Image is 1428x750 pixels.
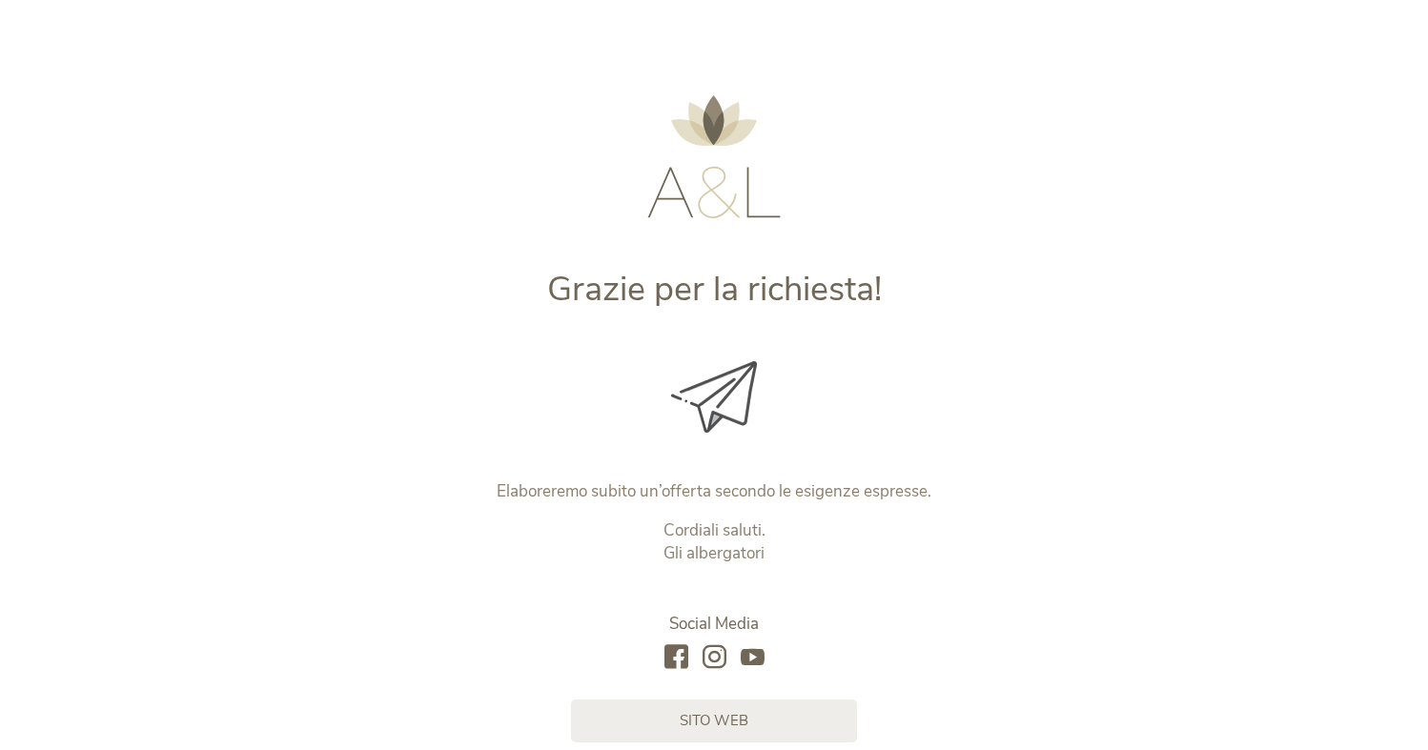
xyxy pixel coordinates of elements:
a: instagram [703,645,726,671]
span: Grazie per la richiesta! [547,266,882,313]
span: sito web [680,711,748,731]
img: AMONTI & LUNARIS Wellnessresort [647,95,781,218]
span: Social Media [669,613,759,635]
img: Grazie per la richiesta! [671,361,757,433]
a: youtube [741,645,765,671]
p: Cordiali saluti. Gli albergatori [316,519,1112,565]
p: Elaboreremo subito un’offerta secondo le esigenze espresse. [316,480,1112,503]
a: sito web [571,699,857,742]
a: facebook [664,645,688,671]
